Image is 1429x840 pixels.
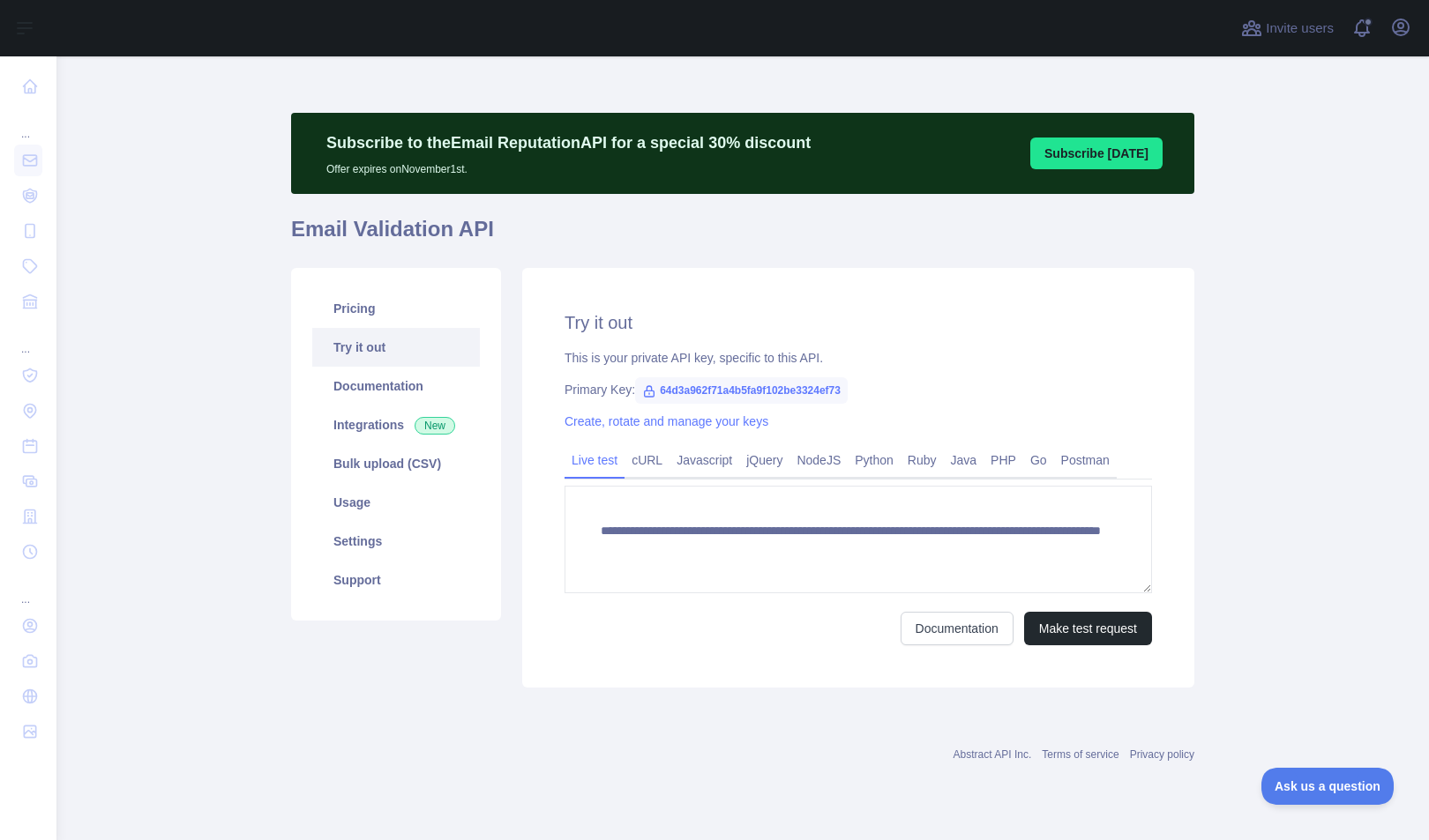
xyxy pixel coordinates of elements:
[14,571,42,606] div: ...
[312,561,480,599] a: Support
[901,612,1014,645] a: Documentation
[565,310,1152,335] h2: Try it out
[1130,748,1194,761] a: Privacy policy
[1054,446,1117,474] a: Postman
[14,321,42,356] div: ...
[1238,14,1337,42] button: Invite users
[312,483,480,522] a: Usage
[1042,748,1119,761] a: Terms of service
[670,446,739,474] a: Javascript
[565,381,1152,398] div: Primary Key:
[789,446,848,474] a: NodeJS
[1024,612,1152,645] button: Make test request
[565,349,1152,367] div: This is your private API key, specific to this API.
[565,414,768,428] a: Create, rotate and manage your keys
[326,155,811,176] p: Offer expires on November 1st.
[635,377,848,404] span: 64d3a962f71a4b5fa9f102be3324ef73
[1266,19,1334,39] span: Invite users
[312,444,480,483] a: Bulk upload (CSV)
[901,446,944,474] a: Ruby
[1023,446,1054,474] a: Go
[326,130,811,155] p: Subscribe to the Email Reputation API for a special 30 % discount
[415,417,455,435] span: New
[312,328,480,367] a: Try it out
[312,367,480,405] a: Documentation
[848,446,901,474] a: Python
[944,446,984,474] a: Java
[312,522,480,561] a: Settings
[565,446,625,474] a: Live test
[1261,768,1394,805] iframe: Toggle Customer Support
[291,215,1194,257] h1: Email Validation API
[312,289,480,328] a: Pricing
[14,106,42,141] div: ...
[625,446,670,474] a: cURL
[312,405,480,444] a: Integrations New
[954,748,1032,761] a: Abstract API Inc.
[739,446,789,474] a: jQuery
[984,446,1023,474] a: PHP
[1030,138,1163,169] button: Subscribe [DATE]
